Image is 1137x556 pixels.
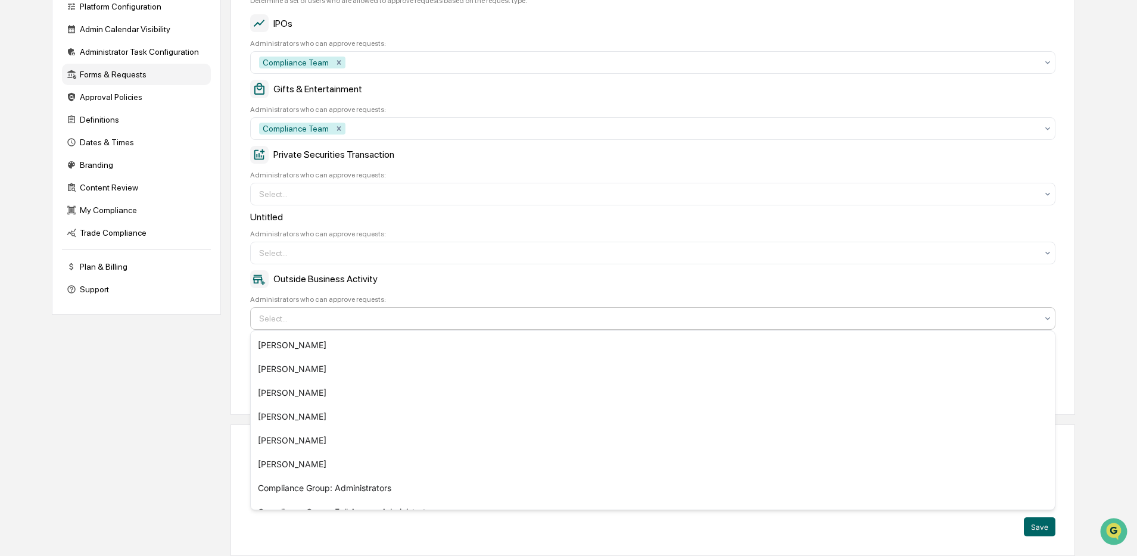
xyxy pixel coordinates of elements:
[250,146,1055,164] div: Private Securities Transaction
[86,151,96,161] div: 🗄️
[259,57,332,68] div: Compliance Team
[251,381,1055,405] div: [PERSON_NAME]
[62,256,211,277] div: Plan & Billing
[24,173,75,185] span: Data Lookup
[62,109,211,130] div: Definitions
[12,91,33,113] img: 1746055101610-c473b297-6a78-478c-a979-82029cc54cd1
[251,500,1055,524] div: Compliance Group: Full Access Administrators
[203,95,217,109] button: Start new chat
[119,202,144,211] span: Pylon
[250,295,1055,304] div: Administrators who can approve requests:
[7,168,80,189] a: 🔎Data Lookup
[250,105,1055,114] div: Administrators who can approve requests:
[62,41,211,63] div: Administrator Task Configuration
[62,18,211,40] div: Admin Calendar Visibility
[12,174,21,183] div: 🔎
[1099,517,1131,549] iframe: Open customer support
[41,103,151,113] div: We're available if you need us!
[250,39,1055,48] div: Administrators who can approve requests:
[251,476,1055,500] div: Compliance Group: Administrators
[251,333,1055,357] div: [PERSON_NAME]
[259,123,332,135] div: Compliance Team
[24,150,77,162] span: Preclearance
[62,279,211,300] div: Support
[62,132,211,153] div: Dates & Times
[12,25,217,44] p: How can we help?
[98,150,148,162] span: Attestations
[62,177,211,198] div: Content Review
[251,357,1055,381] div: [PERSON_NAME]
[250,211,1055,223] div: Untitled
[251,452,1055,476] div: [PERSON_NAME]
[62,222,211,243] div: Trade Compliance
[7,145,82,167] a: 🖐️Preclearance
[41,91,195,103] div: Start new chat
[84,201,144,211] a: Powered byPylon
[251,429,1055,452] div: [PERSON_NAME]
[332,57,345,68] div: Remove Compliance Team
[250,14,1055,32] div: IPOs
[62,64,211,85] div: Forms & Requests
[332,123,345,135] div: Remove Compliance Team
[250,270,1055,288] div: Outside Business Activity
[250,171,1055,179] div: Administrators who can approve requests:
[62,154,211,176] div: Branding
[62,199,211,221] div: My Compliance
[250,230,1055,238] div: Administrators who can approve requests:
[12,151,21,161] div: 🖐️
[82,145,152,167] a: 🗄️Attestations
[251,405,1055,429] div: [PERSON_NAME]
[250,80,1055,98] div: Gifts & Entertainment
[62,86,211,108] div: Approval Policies
[1024,517,1055,536] button: Save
